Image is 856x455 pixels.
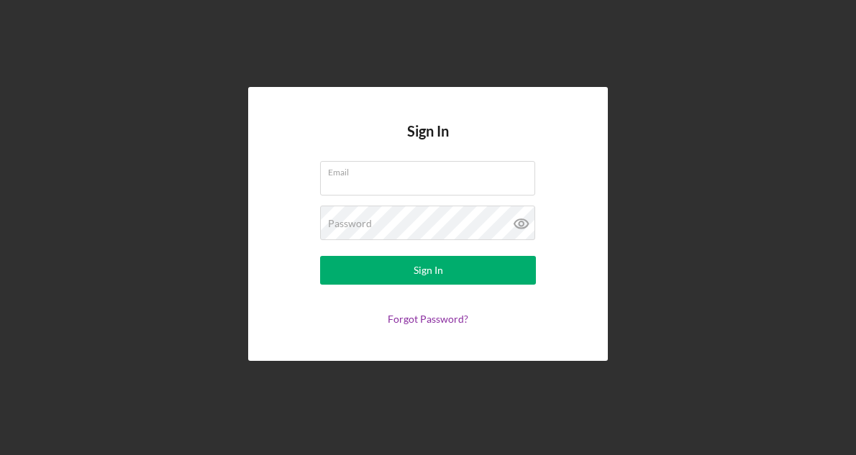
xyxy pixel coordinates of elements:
[320,256,536,285] button: Sign In
[407,123,449,161] h4: Sign In
[414,256,443,285] div: Sign In
[328,218,372,229] label: Password
[328,162,535,178] label: Email
[388,313,468,325] a: Forgot Password?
